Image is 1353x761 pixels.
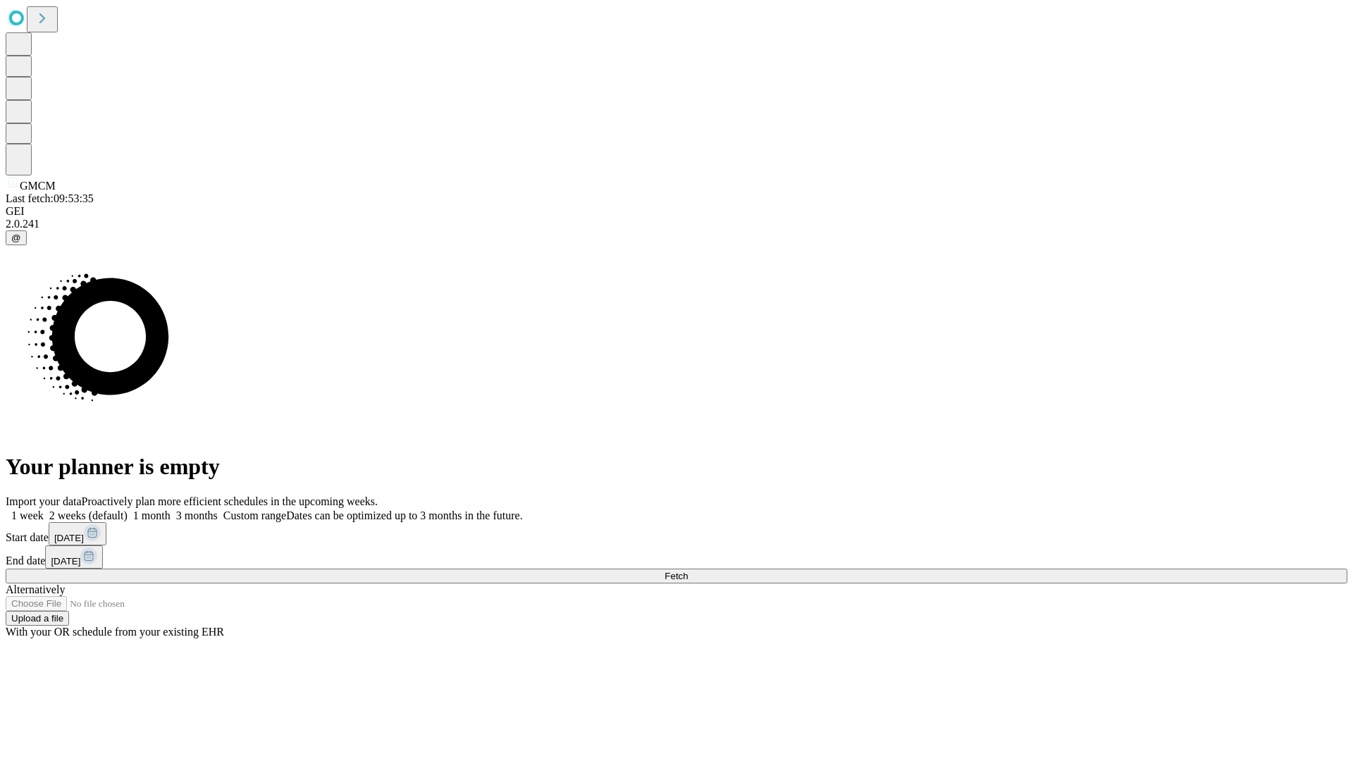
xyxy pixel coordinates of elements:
[6,569,1347,583] button: Fetch
[6,522,1347,545] div: Start date
[11,509,44,521] span: 1 week
[51,556,80,567] span: [DATE]
[6,192,94,204] span: Last fetch: 09:53:35
[54,533,84,543] span: [DATE]
[6,626,224,638] span: With your OR schedule from your existing EHR
[6,230,27,245] button: @
[286,509,522,521] span: Dates can be optimized up to 3 months in the future.
[6,218,1347,230] div: 2.0.241
[176,509,218,521] span: 3 months
[49,522,106,545] button: [DATE]
[6,454,1347,480] h1: Your planner is empty
[49,509,128,521] span: 2 weeks (default)
[665,571,688,581] span: Fetch
[6,205,1347,218] div: GEI
[82,495,378,507] span: Proactively plan more efficient schedules in the upcoming weeks.
[6,611,69,626] button: Upload a file
[6,545,1347,569] div: End date
[45,545,103,569] button: [DATE]
[20,180,56,192] span: GMCM
[133,509,171,521] span: 1 month
[6,495,82,507] span: Import your data
[223,509,286,521] span: Custom range
[6,583,65,595] span: Alternatively
[11,233,21,243] span: @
